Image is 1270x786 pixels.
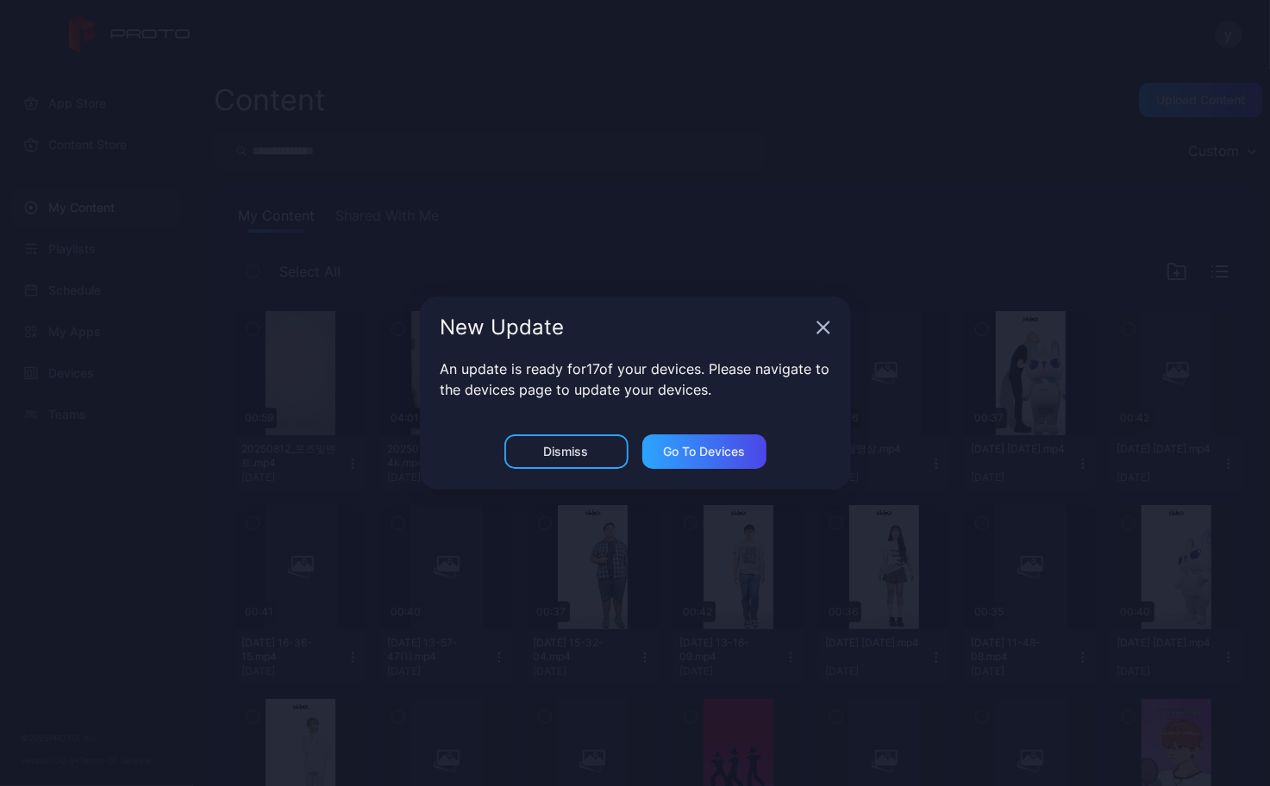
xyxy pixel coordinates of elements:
p: An update is ready for 17 of your devices. Please navigate to the devices page to update your dev... [441,359,830,400]
button: Go to devices [642,434,766,469]
div: Dismiss [544,445,589,458]
div: Go to devices [663,445,745,458]
div: New Update [441,317,810,338]
button: Dismiss [504,434,629,469]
